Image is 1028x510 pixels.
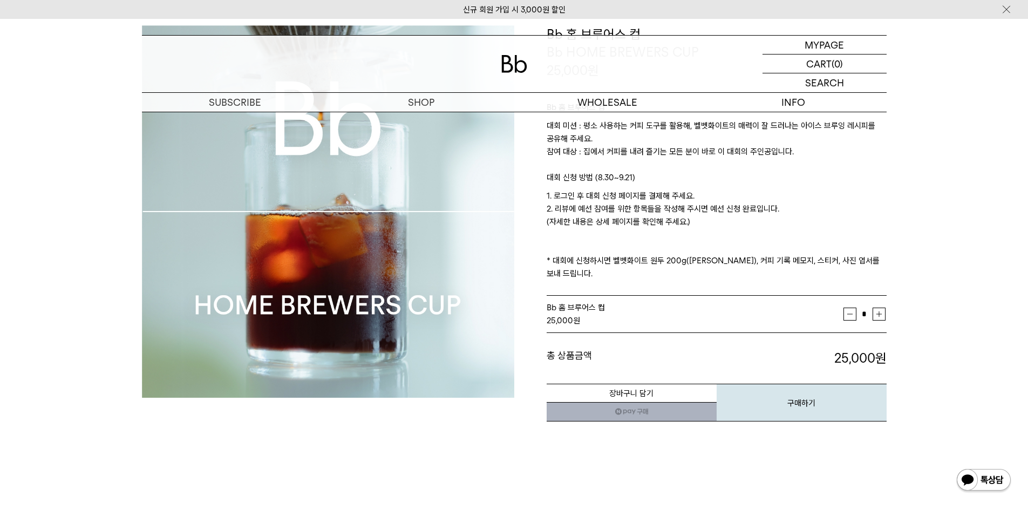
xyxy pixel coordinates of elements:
a: CART (0) [763,55,887,73]
p: INFO [700,93,887,112]
p: 대회 신청 방법 (8.30~9.21) [547,171,887,189]
p: CART [806,55,832,73]
button: 감소 [843,308,856,321]
a: 새창 [547,402,717,421]
img: Bb 홈 브루어스 컵 [142,25,514,398]
strong: 25,000 [547,316,573,325]
a: SHOP [328,93,514,112]
span: Bb 홈 브루어스 컵 [547,303,605,312]
p: SEARCH [805,73,844,92]
p: 대회 미션 : 평소 사용하는 커피 도구를 활용해, 벨벳화이트의 매력이 잘 드러나는 아이스 브루잉 레시피를 공유해 주세요. 참여 대상 : 집에서 커피를 내려 즐기는 모든 분이 ... [547,119,887,171]
b: 원 [875,350,887,366]
p: MYPAGE [805,36,844,54]
p: 1. 로그인 후 대회 신청 페이지를 결제해 주세요. 2. 리뷰에 예선 참여를 위한 항목들을 작성해 주시면 예선 신청 완료입니다. (자세한 내용은 상세 페이지를 확인해 주세요.... [547,189,887,280]
button: 증가 [873,308,886,321]
img: 로고 [501,55,527,73]
p: WHOLESALE [514,93,700,112]
button: 장바구니 담기 [547,384,717,403]
a: SUBSCRIBE [142,93,328,112]
dt: 총 상품금액 [547,349,717,368]
strong: 25,000 [834,350,887,366]
a: MYPAGE [763,36,887,55]
div: 원 [547,314,843,327]
a: 신규 회원 가입 시 3,000원 할인 [463,5,566,15]
button: 구매하기 [717,384,887,421]
p: (0) [832,55,843,73]
img: 카카오톡 채널 1:1 채팅 버튼 [956,468,1012,494]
